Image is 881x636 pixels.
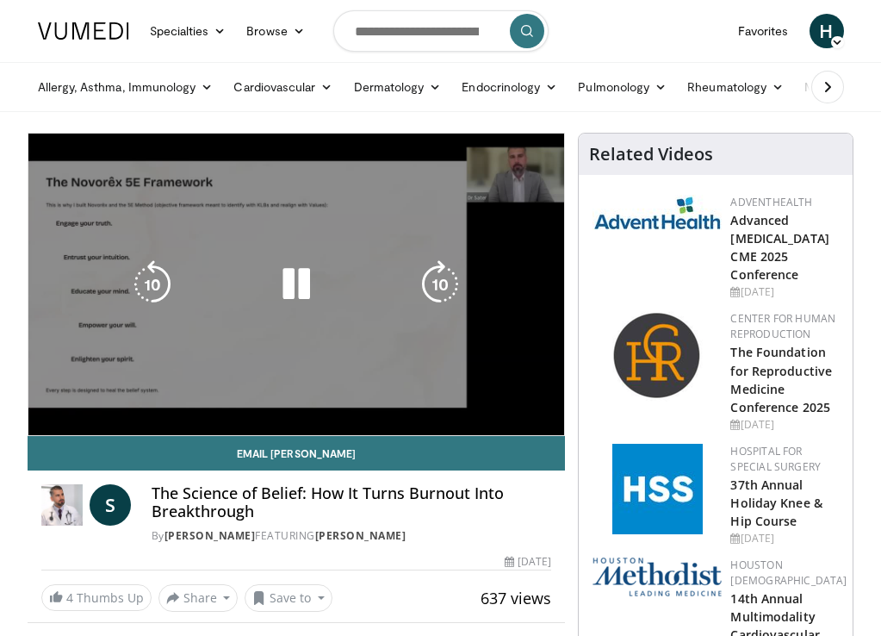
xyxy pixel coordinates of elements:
[730,417,839,433] div: [DATE]
[152,484,552,521] h4: The Science of Belief: How It Turns Burnout Into Breakthrough
[38,22,129,40] img: VuMedi Logo
[730,284,839,300] div: [DATE]
[677,70,794,104] a: Rheumatology
[28,70,224,104] a: Allergy, Asthma, Immunology
[28,436,566,471] a: Email [PERSON_NAME]
[730,444,821,474] a: Hospital for Special Surgery
[236,14,315,48] a: Browse
[593,558,722,596] img: 5e4488cc-e109-4a4e-9fd9-73bb9237ee91.png.150x105_q85_autocrop_double_scale_upscale_version-0.2.png
[315,528,406,543] a: [PERSON_NAME]
[66,589,73,606] span: 4
[245,584,332,612] button: Save to
[730,195,812,209] a: AdventHealth
[730,558,847,588] a: Houston [DEMOGRAPHIC_DATA]
[344,70,452,104] a: Dermatology
[28,134,565,435] video-js: Video Player
[481,588,551,608] span: 637 views
[593,195,722,230] img: 5c3c682d-da39-4b33-93a5-b3fb6ba9580b.jpg.150x105_q85_autocrop_double_scale_upscale_version-0.2.jpg
[589,144,713,165] h4: Related Videos
[568,70,677,104] a: Pulmonology
[728,14,799,48] a: Favorites
[730,212,828,283] a: Advanced [MEDICAL_DATA] CME 2025 Conference
[223,70,343,104] a: Cardiovascular
[158,584,239,612] button: Share
[152,528,552,544] div: By FEATURING
[140,14,237,48] a: Specialties
[612,311,703,402] img: c058e059-5986-4522-8e32-16b7599f4943.png.150x105_q85_autocrop_double_scale_upscale_version-0.2.png
[333,10,549,52] input: Search topics, interventions
[730,531,839,546] div: [DATE]
[90,484,131,526] a: S
[41,484,83,526] img: Dr. Sam Sater
[451,70,568,104] a: Endocrinology
[41,584,152,611] a: 4 Thumbs Up
[730,311,835,341] a: Center for Human Reproduction
[730,344,832,415] a: The Foundation for Reproductive Medicine Conference 2025
[164,528,256,543] a: [PERSON_NAME]
[612,444,703,534] img: f5c2b4a9-8f32-47da-86a2-cd262eba5885.gif.150x105_q85_autocrop_double_scale_upscale_version-0.2.jpg
[810,14,844,48] a: H
[505,554,551,570] div: [DATE]
[730,477,822,529] a: 37th Annual Holiday Knee & Hip Course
